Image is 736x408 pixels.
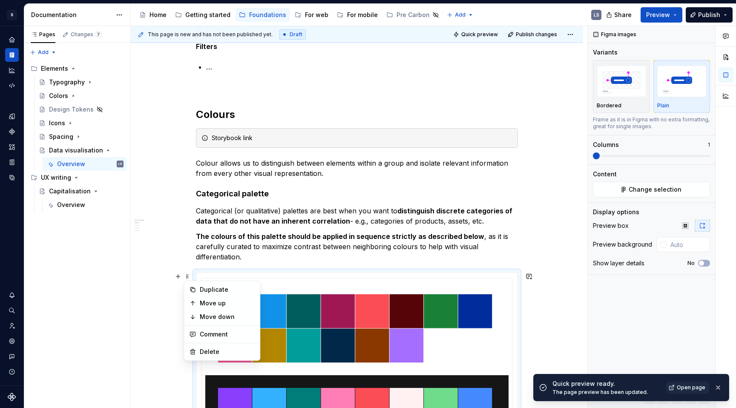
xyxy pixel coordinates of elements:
div: Duplicate [200,285,255,294]
input: Auto [667,237,710,252]
div: Design Tokens [49,105,94,114]
p: Categorical (or qualitative) palettes are best when you want to - e.g., categories of products, a... [196,206,518,226]
p: 1 [708,141,710,148]
p: Bordered [597,102,621,109]
img: placeholder [657,66,707,97]
div: Elements [27,62,127,75]
div: Foundations [249,11,286,19]
a: Storybook stories [5,155,19,169]
a: OverviewLS [43,157,127,171]
button: Contact support [5,350,19,363]
span: Publish changes [516,31,557,38]
a: Pre Carbon [383,8,443,22]
div: Spacing [49,132,73,141]
div: Getting started [185,11,230,19]
span: Share [614,11,632,19]
a: Components [5,125,19,138]
a: Overview [43,198,127,212]
span: Draft [290,31,302,38]
span: Change selection [629,185,681,194]
a: Typography [35,75,127,89]
button: Share [602,7,637,23]
div: Colors [49,92,68,100]
div: Delete [200,348,255,356]
label: No [687,260,695,267]
a: Colors [35,89,127,103]
p: , as it is carefully curated to maximize contrast between neighboring colours to help with visual... [196,231,518,262]
button: Publish [686,7,733,23]
button: S [2,6,22,24]
button: placeholderBordered [593,60,650,113]
strong: Categorical palette [196,189,269,198]
button: placeholderPlain [653,60,710,113]
a: Open page [666,382,709,394]
a: Assets [5,140,19,154]
div: Page tree [27,62,127,212]
span: Add [455,11,466,18]
div: Columns [593,141,619,149]
a: Code automation [5,79,19,92]
div: LS [594,11,599,18]
button: Notifications [5,288,19,302]
div: Variants [593,48,618,57]
div: Frame as it is in Figma with no extra formatting, great for single images. [593,116,710,130]
div: For mobile [347,11,378,19]
div: S [7,10,17,20]
div: Page tree [136,6,443,23]
a: Home [5,33,19,46]
span: 7 [95,31,102,38]
div: Data visualisation [49,146,103,155]
a: Invite team [5,319,19,333]
button: Add [27,46,59,58]
a: Analytics [5,63,19,77]
a: Home [136,8,170,22]
a: Icons [35,116,127,130]
div: UX writing [41,173,71,182]
div: Preview box [593,221,629,230]
div: Storybook link [212,134,512,142]
span: Add [38,49,49,56]
div: Show layer details [593,259,644,267]
a: For mobile [333,8,381,22]
p: Plain [657,102,669,109]
a: Spacing [35,130,127,144]
div: Design tokens [5,109,19,123]
div: UX writing [27,171,127,184]
button: Change selection [593,182,710,197]
div: For web [305,11,328,19]
span: Quick preview [461,31,498,38]
span: Open page [677,384,705,391]
h2: Colours [196,108,518,121]
div: Overview [57,160,85,168]
a: For web [291,8,332,22]
div: Settings [5,334,19,348]
div: Pre Carbon [397,11,430,19]
a: Capitalisation [35,184,127,198]
div: Quick preview ready. [552,379,661,388]
div: Comment [200,330,255,339]
span: Publish [698,11,720,19]
a: Design Tokens [35,103,127,116]
a: Documentation [5,48,19,62]
div: Move down [200,313,255,321]
div: Typography [49,78,85,86]
div: Overview [57,201,85,209]
button: Search ⌘K [5,304,19,317]
div: Capitalisation [49,187,91,195]
button: Publish changes [505,29,561,40]
div: Display options [593,208,639,216]
div: Icons [49,119,65,127]
button: Preview [641,7,682,23]
a: Data sources [5,171,19,184]
p: Colour allows us to distinguish between elements within a group and isolate relevant information ... [196,158,518,178]
span: Preview [646,11,670,19]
